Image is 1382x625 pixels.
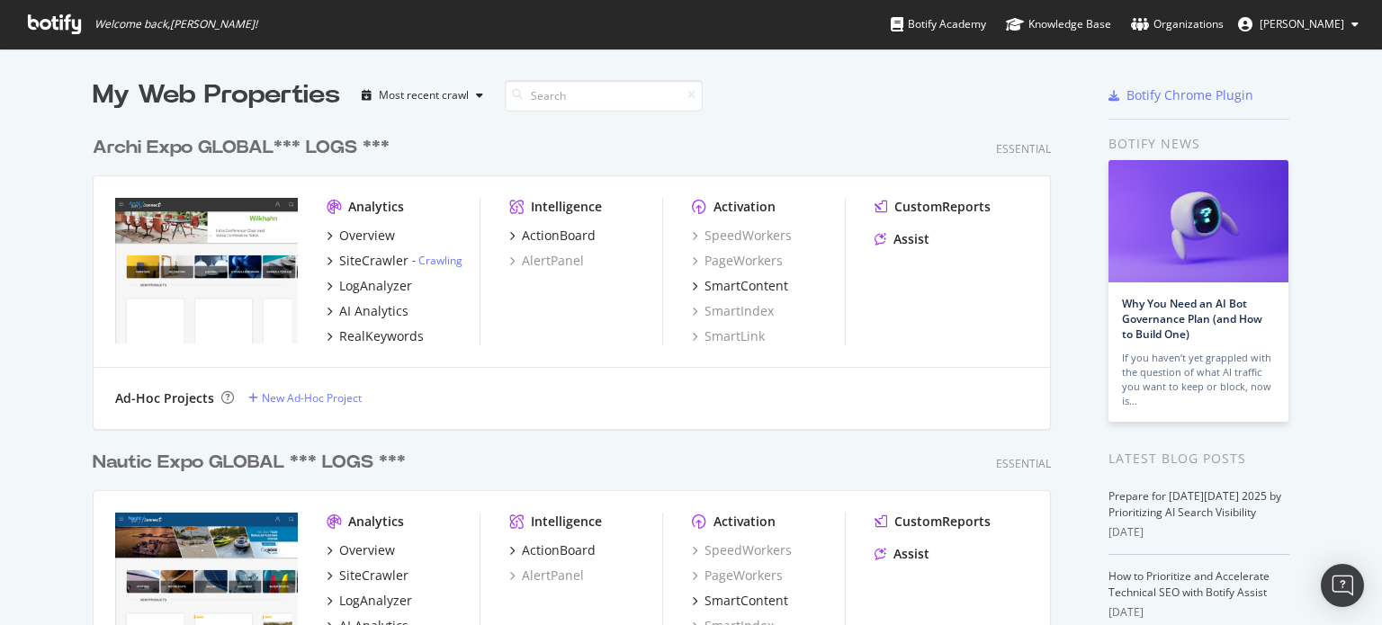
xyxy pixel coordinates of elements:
[93,77,340,113] div: My Web Properties
[713,198,776,216] div: Activation
[894,198,991,216] div: CustomReports
[1126,86,1253,104] div: Botify Chrome Plugin
[262,390,362,406] div: New Ad-Hoc Project
[93,450,406,476] div: Nautic Expo GLOBAL *** LOGS ***
[1321,564,1364,607] div: Open Intercom Messenger
[1108,449,1289,469] div: Latest Blog Posts
[996,141,1051,156] div: Essential
[339,592,412,610] div: LogAnalyzer
[692,302,774,320] a: SmartIndex
[893,230,929,248] div: Assist
[339,277,412,295] div: LogAnalyzer
[379,90,469,101] div: Most recent crawl
[348,513,404,531] div: Analytics
[1108,86,1253,104] a: Botify Chrome Plugin
[692,327,765,345] a: SmartLink
[509,541,596,559] a: ActionBoard
[115,389,214,407] div: Ad-Hoc Projects
[339,252,408,270] div: SiteCrawler
[531,198,602,216] div: Intelligence
[522,541,596,559] div: ActionBoard
[327,567,408,585] a: SiteCrawler
[1108,134,1289,154] div: Botify news
[339,227,395,245] div: Overview
[412,253,462,268] div: -
[1224,10,1373,39] button: [PERSON_NAME]
[327,302,408,320] a: AI Analytics
[1108,568,1270,600] a: How to Prioritize and Accelerate Technical SEO with Botify Assist
[509,252,584,270] a: AlertPanel
[713,513,776,531] div: Activation
[1122,351,1275,408] div: If you haven’t yet grappled with the question of what AI traffic you want to keep or block, now is…
[505,80,703,112] input: Search
[1122,296,1262,342] a: Why You Need an AI Bot Governance Plan (and How to Build One)
[327,227,395,245] a: Overview
[248,390,362,406] a: New Ad-Hoc Project
[894,513,991,531] div: CustomReports
[704,592,788,610] div: SmartContent
[875,230,929,248] a: Assist
[692,277,788,295] a: SmartContent
[875,545,929,563] a: Assist
[509,567,584,585] a: AlertPanel
[327,592,412,610] a: LogAnalyzer
[1108,604,1289,621] div: [DATE]
[348,198,404,216] div: Analytics
[339,541,395,559] div: Overview
[339,327,424,345] div: RealKeywords
[327,252,462,270] a: SiteCrawler- Crawling
[509,227,596,245] a: ActionBoard
[93,450,413,476] a: Nautic Expo GLOBAL *** LOGS ***
[115,198,298,344] img: www.archiexpo.com
[1006,15,1111,33] div: Knowledge Base
[1108,160,1288,282] img: Why You Need an AI Bot Governance Plan (and How to Build One)
[996,456,1051,471] div: Essential
[692,592,788,610] a: SmartContent
[94,17,257,31] span: Welcome back, [PERSON_NAME] !
[891,15,986,33] div: Botify Academy
[339,567,408,585] div: SiteCrawler
[327,277,412,295] a: LogAnalyzer
[339,302,408,320] div: AI Analytics
[692,541,792,559] a: SpeedWorkers
[704,277,788,295] div: SmartContent
[531,513,602,531] div: Intelligence
[692,252,783,270] a: PageWorkers
[1108,488,1281,520] a: Prepare for [DATE][DATE] 2025 by Prioritizing AI Search Visibility
[875,198,991,216] a: CustomReports
[354,81,490,110] button: Most recent crawl
[418,253,462,268] a: Crawling
[522,227,596,245] div: ActionBoard
[1131,15,1224,33] div: Organizations
[1108,524,1289,540] div: [DATE]
[327,327,424,345] a: RealKeywords
[692,567,783,585] a: PageWorkers
[875,513,991,531] a: CustomReports
[1260,16,1344,31] span: Julien Lami
[893,545,929,563] div: Assist
[692,227,792,245] a: SpeedWorkers
[327,541,395,559] a: Overview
